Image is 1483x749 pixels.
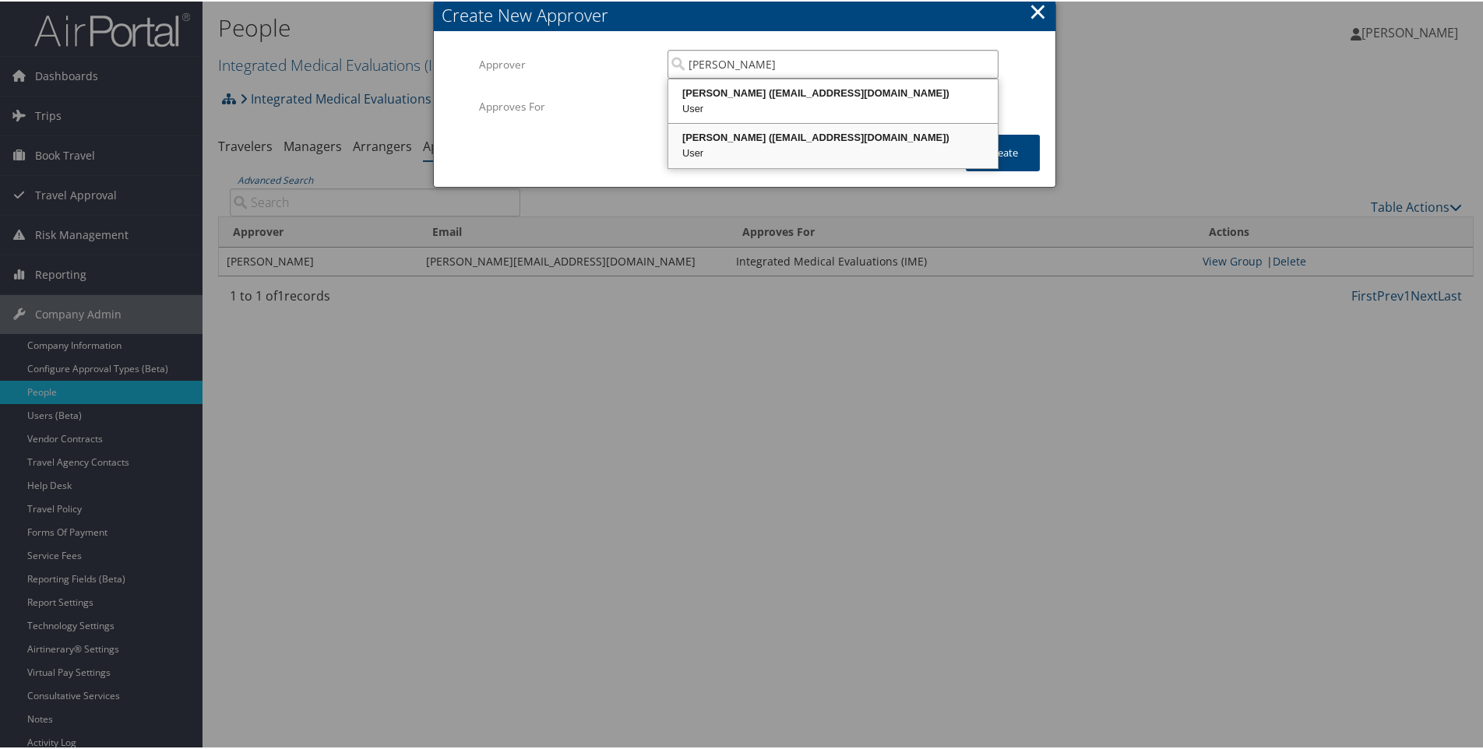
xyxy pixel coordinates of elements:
[671,128,995,144] div: [PERSON_NAME] ([EMAIL_ADDRESS][DOMAIN_NAME])
[671,144,995,160] div: User
[966,133,1040,170] button: Create
[671,100,995,115] div: User
[442,2,1055,26] div: Create New Approver
[479,90,656,120] label: Approves For
[479,48,656,78] label: Approver
[671,84,995,100] div: [PERSON_NAME] ([EMAIL_ADDRESS][DOMAIN_NAME])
